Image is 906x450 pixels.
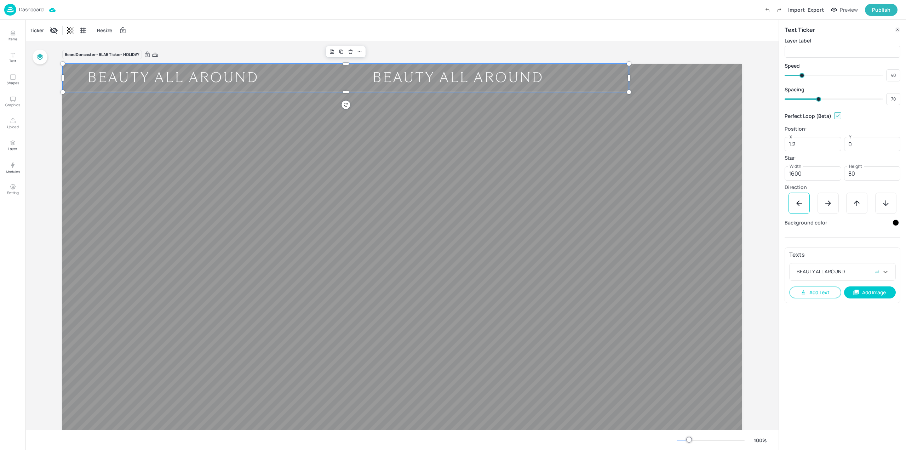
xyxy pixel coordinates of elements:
button: Preview [827,5,862,15]
div: Save Layout [327,47,337,56]
p: Dashboard [19,7,44,12]
div: Export [808,6,824,13]
div: 100 % [752,437,769,444]
button: Publish [865,4,898,16]
div: Perfect Loop (Beta) [785,109,900,122]
div: Duplicate [337,47,346,56]
label: Redo (Ctrl + Y) [773,4,785,16]
div: BEAUTY ALL AROUND [790,263,895,280]
span: Resize [96,27,114,34]
label: X [790,134,792,140]
div: BEAUTY ALL AROUND [63,69,284,87]
div: Preview [840,6,858,14]
div: Ticker [28,25,45,36]
label: Y [849,134,851,140]
div: Publish [872,6,890,14]
img: logo-86c26b7e.jpg [4,4,16,16]
button: Add Text [789,286,841,298]
div: Import [788,6,805,13]
label: Width [790,163,801,169]
div: Display condition [48,25,59,36]
p: Texts [789,252,896,257]
button: Add Image [844,286,896,298]
p: Position: [785,126,900,131]
div: Board Doncaster - BLAB Ticker- HOLIDAY [62,50,142,59]
p: Size: [785,155,900,160]
div: Layer Label [785,37,900,44]
label: Height [849,163,862,169]
div: Text Ticker [785,25,900,34]
div: Delete [346,47,355,56]
div: BEAUTY ALL AROUND [348,69,569,87]
svg: Sync global data [875,268,880,276]
div: Spacing [785,86,900,93]
p: Direction [785,185,900,190]
div: BEAUTY ALL AROUND [795,268,881,276]
p: Background color [785,220,827,225]
label: Undo (Ctrl + Z) [761,4,773,16]
div: Speed [785,62,900,69]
